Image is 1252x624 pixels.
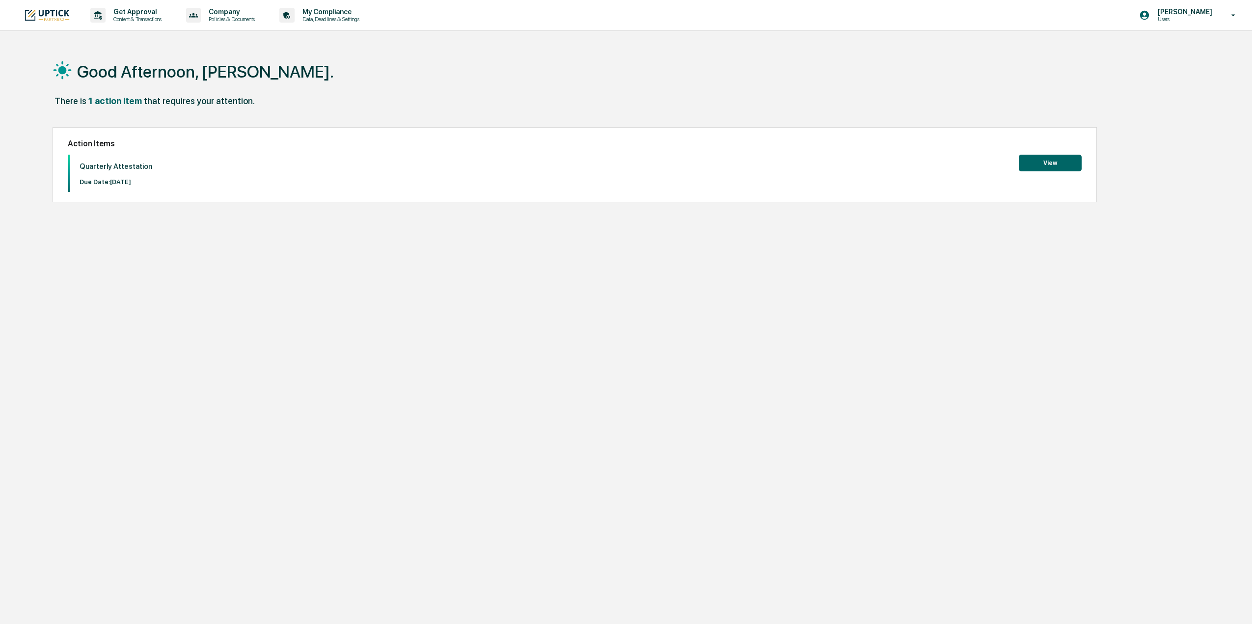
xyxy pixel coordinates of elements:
p: My Compliance [295,8,364,16]
div: There is [54,96,86,106]
h2: Action Items [68,139,1082,148]
p: Quarterly Attestation [80,162,152,171]
div: that requires your attention. [144,96,255,106]
p: Due Date: [DATE] [80,178,152,186]
p: Get Approval [106,8,166,16]
img: logo [24,8,71,22]
p: Content & Transactions [106,16,166,23]
p: Policies & Documents [201,16,260,23]
p: Data, Deadlines & Settings [295,16,364,23]
div: 1 action item [88,96,142,106]
p: Company [201,8,260,16]
p: Users [1150,16,1217,23]
button: View [1019,155,1082,171]
a: View [1019,158,1082,167]
p: [PERSON_NAME] [1150,8,1217,16]
h1: Good Afternoon, [PERSON_NAME]. [77,62,334,81]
